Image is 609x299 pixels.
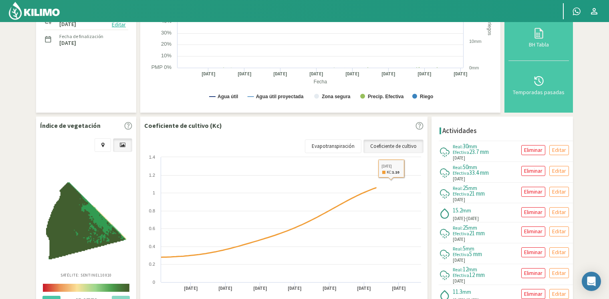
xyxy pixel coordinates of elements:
button: Eliminar [521,187,545,197]
button: BH Tabla [508,13,569,61]
span: [DATE] [453,176,465,182]
span: Efectiva [453,170,469,176]
a: Evapotranspiración [305,139,361,153]
text: [DATE] [392,285,406,291]
p: Editar [552,145,566,155]
a: Coeficiente de cultivo [363,139,423,153]
p: Eliminar [524,289,542,299]
button: Editar [549,187,569,197]
span: 23.7 mm [469,148,489,156]
p: Editar [552,289,566,299]
p: Eliminar [524,208,542,217]
button: Eliminar [521,289,545,299]
text: [DATE] [238,71,252,77]
div: BH Tabla [511,42,567,47]
button: Eliminar [521,268,545,278]
span: 25 [463,184,468,192]
span: 5 [463,244,466,252]
text: 20% [161,41,171,47]
button: Editar [109,20,128,29]
p: Eliminar [524,248,542,257]
button: Editar [549,247,569,257]
button: Eliminar [521,145,545,155]
div: Open Intercom Messenger [582,272,601,291]
text: [DATE] [454,71,468,77]
text: [DATE] [323,285,337,291]
p: Eliminar [524,187,542,196]
button: Eliminar [521,226,545,236]
p: Eliminar [524,166,542,176]
span: mm [468,266,477,273]
button: Editar [549,166,569,176]
button: Eliminar [521,166,545,176]
button: Editar [549,145,569,155]
span: 50 [463,163,468,171]
span: 5 mm [469,250,482,258]
text: [DATE] [218,285,232,291]
img: scale [43,284,129,292]
span: Real: [453,225,463,231]
span: Efectiva [453,149,469,155]
text: [DATE] [309,71,323,77]
text: Riego [420,94,433,99]
span: Real: [453,143,463,149]
text: Zona segura [322,94,351,99]
span: mm [468,184,477,192]
p: Índice de vegetación [40,121,101,130]
p: Editar [552,166,566,176]
span: Efectiva [453,230,469,236]
span: 11.3 [453,288,462,295]
text: 1 [153,190,155,195]
span: - [465,216,466,221]
span: 15.2 [453,206,462,214]
span: 12 [463,265,468,273]
label: Fecha de finalización [59,33,103,40]
span: 12 mm [469,271,485,279]
span: mm [462,207,471,214]
text: 10mm [469,39,482,44]
button: Editar [549,226,569,236]
text: 1.2 [149,173,155,178]
span: 25 [463,224,468,231]
span: 10X10 [100,273,112,278]
p: Satélite: Sentinel [60,272,112,278]
span: Real: [453,164,463,170]
span: 21 mm [469,229,485,237]
button: Editar [549,289,569,299]
text: PMP 0% [151,64,172,70]
button: Eliminar [521,247,545,257]
label: [DATE] [59,40,76,46]
span: mm [468,164,477,171]
p: Editar [552,248,566,257]
span: Real: [453,185,463,191]
p: Eliminar [524,145,542,155]
span: [DATE] [466,216,479,221]
text: Agua útil proyectada [256,94,304,99]
button: Temporadas pasadas [508,61,569,109]
label: [DATE] [59,22,76,27]
span: [DATE] [453,215,465,222]
span: Efectiva [453,191,469,197]
div: Temporadas pasadas [511,89,567,95]
p: Eliminar [524,269,542,278]
span: 33.4 mm [469,169,489,176]
text: [DATE] [202,71,216,77]
span: mm [466,245,474,252]
text: 30% [161,30,171,36]
p: Eliminar [524,227,542,236]
span: [DATE] [453,278,465,285]
p: Coeficiente de cultivo (Kc) [144,121,222,130]
span: [DATE] [453,257,465,264]
span: Real: [453,246,463,252]
text: 0.6 [149,226,155,231]
img: 31429f5a-0f8c-4550-82e4-6282c3b29948_-_sentinel_-_2025-09-22.png [46,182,126,259]
span: [DATE] [453,196,465,203]
button: Editar [549,207,569,217]
text: [DATE] [273,71,287,77]
span: Efectiva [453,272,469,278]
text: 1.4 [149,155,155,160]
span: mm [462,288,471,295]
h4: Actividades [442,127,477,135]
button: Eliminar [521,207,545,217]
p: Editar [552,208,566,217]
